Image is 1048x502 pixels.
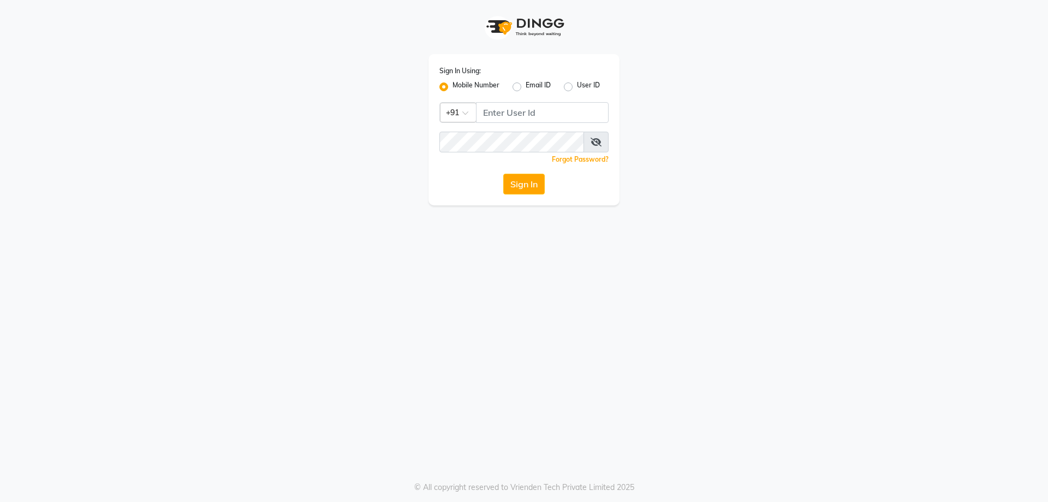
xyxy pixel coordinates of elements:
input: Username [476,102,609,123]
label: Mobile Number [452,80,499,93]
label: Sign In Using: [439,66,481,76]
a: Forgot Password? [552,155,609,163]
input: Username [439,132,584,152]
label: User ID [577,80,600,93]
button: Sign In [503,174,545,194]
img: logo1.svg [480,11,568,43]
label: Email ID [526,80,551,93]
